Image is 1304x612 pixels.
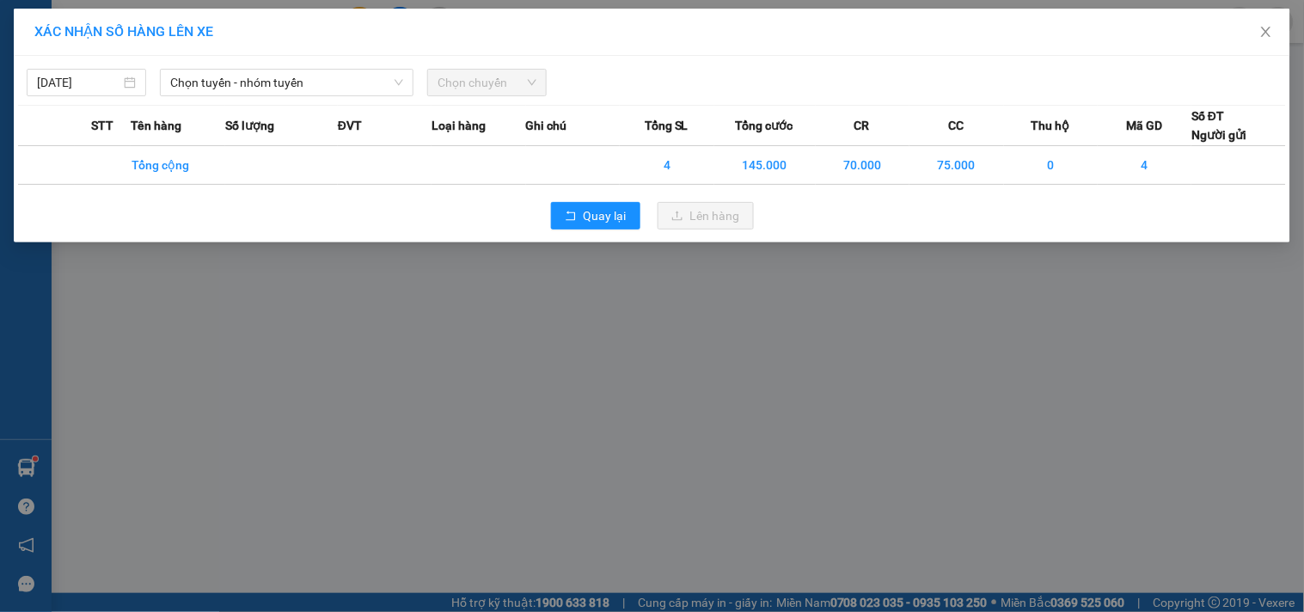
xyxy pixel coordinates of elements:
button: Close [1242,9,1290,57]
td: 0 [1004,146,1098,185]
span: Tên hàng [131,116,181,135]
span: Số lượng [225,116,274,135]
td: 70.000 [816,146,909,185]
span: Tổng SL [645,116,689,135]
span: Chọn chuyến [438,70,536,95]
span: down [394,77,404,88]
span: STT [91,116,113,135]
span: Mã GD [1126,116,1162,135]
span: Ghi chú [526,116,567,135]
span: CC [948,116,964,135]
span: Tổng cước [736,116,793,135]
span: Chọn tuyến - nhóm tuyến [170,70,403,95]
td: 4 [620,146,713,185]
span: Quay lại [584,206,627,225]
span: XÁC NHẬN SỐ HÀNG LÊN XE [34,23,213,40]
input: 12/10/2025 [37,73,120,92]
span: rollback [565,210,577,223]
td: 145.000 [714,146,816,185]
button: rollbackQuay lại [551,202,640,229]
span: CR [854,116,870,135]
td: 4 [1098,146,1191,185]
td: Tổng cộng [131,146,224,185]
span: Loại hàng [432,116,486,135]
button: uploadLên hàng [658,202,754,229]
span: close [1259,25,1273,39]
span: ĐVT [338,116,362,135]
span: Thu hộ [1031,116,1069,135]
td: 75.000 [909,146,1003,185]
div: Số ĐT Người gửi [1191,107,1246,144]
